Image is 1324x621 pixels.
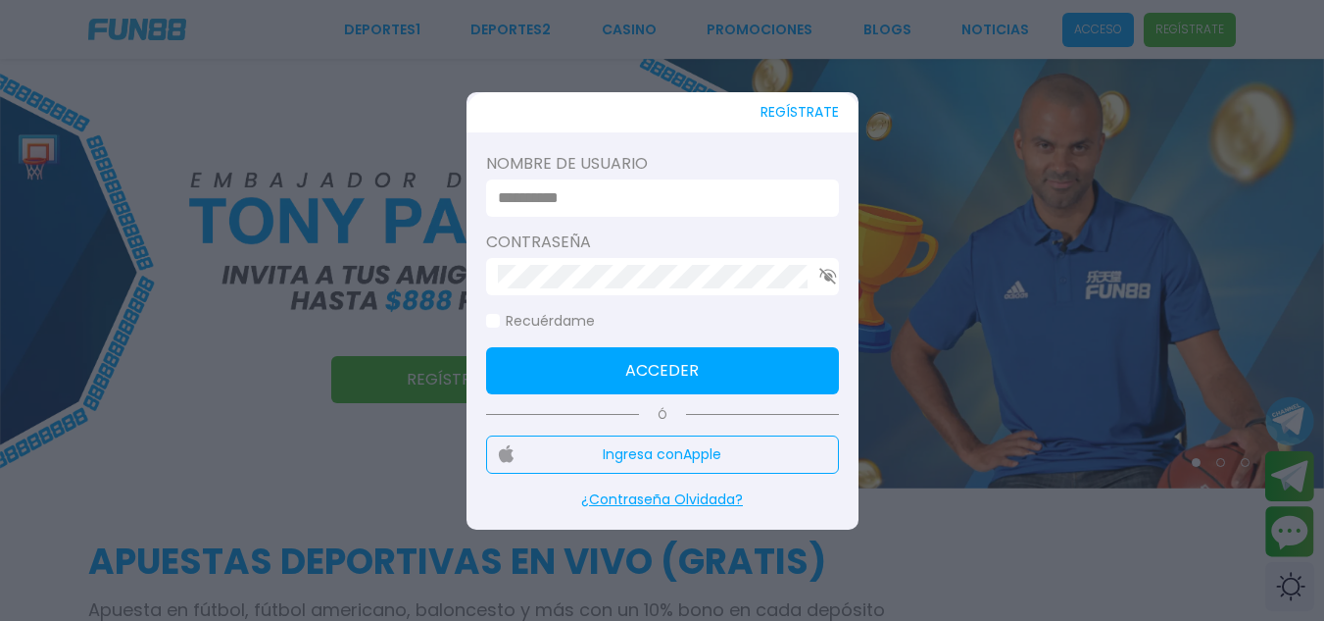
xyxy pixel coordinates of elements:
[486,436,839,474] button: Ingresa conApple
[486,311,595,332] label: Recuérdame
[486,406,839,424] p: Ó
[486,231,839,254] label: Contraseña
[486,152,839,176] label: Nombre de usuario
[486,347,839,394] button: Acceder
[486,490,839,510] p: ¿Contraseña Olvidada?
[760,92,839,132] button: REGÍSTRATE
